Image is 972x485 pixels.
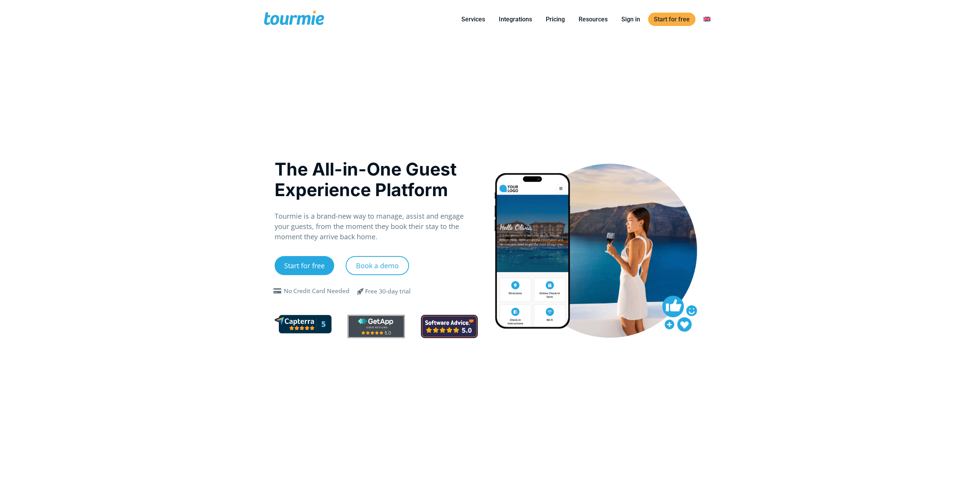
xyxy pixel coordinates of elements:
a: Book a demo [346,256,409,275]
p: Tourmie is a brand-new way to manage, assist and engage your guests, from the moment they book th... [275,211,478,242]
a: Resources [573,15,613,24]
a: Start for free [648,13,695,26]
a: Sign in [616,15,646,24]
span:  [351,287,370,296]
a: Services [456,15,491,24]
a: Integrations [493,15,538,24]
span:  [272,288,284,294]
a: Pricing [540,15,571,24]
div: Free 30-day trial [365,287,411,296]
h1: The All-in-One Guest Experience Platform [275,159,478,200]
a: Switch to [698,15,716,24]
a: Start for free [275,256,334,275]
div: No Credit Card Needed [284,287,349,296]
